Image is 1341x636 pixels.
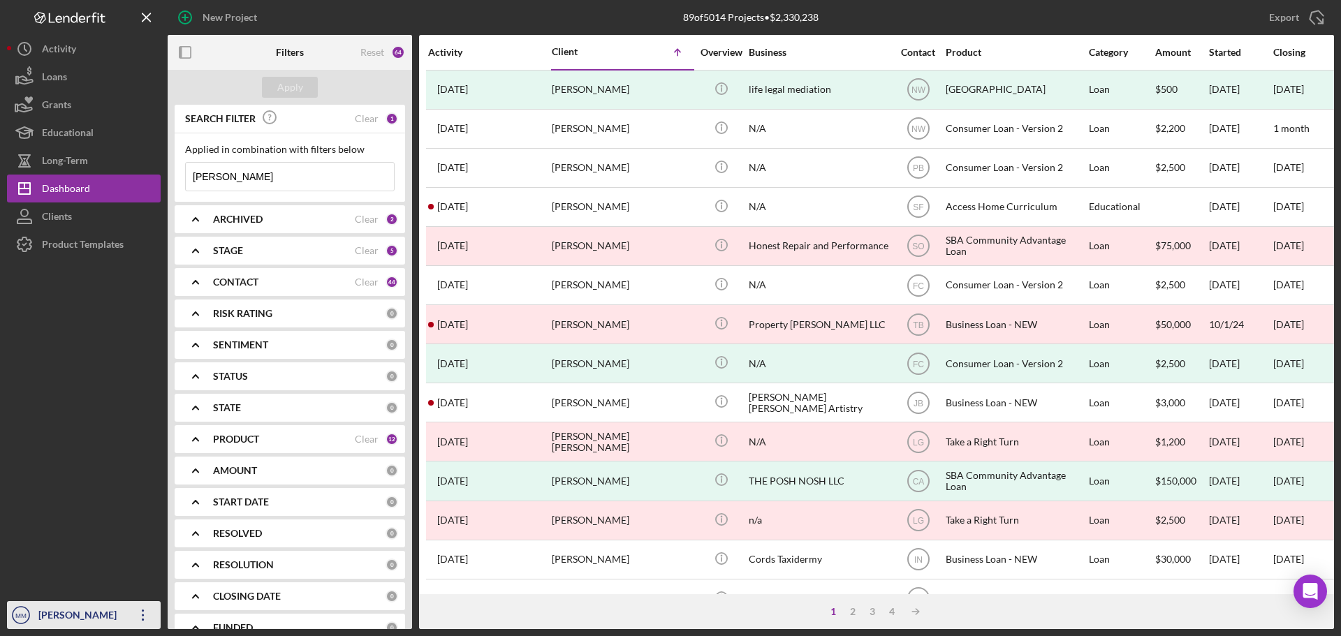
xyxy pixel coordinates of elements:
b: SENTIMENT [213,339,268,350]
b: ARCHIVED [213,214,263,225]
a: Grants [7,91,161,119]
div: 1 [823,606,843,617]
text: FC [913,281,924,290]
div: [DATE] [1209,110,1272,147]
b: AMOUNT [213,465,257,476]
button: Activity [7,35,161,63]
b: STAGE [213,245,243,256]
div: Loan [1089,71,1154,108]
div: Overview [695,47,747,58]
div: Loan [1089,149,1154,186]
div: Grants [42,91,71,122]
div: [DATE] [1273,358,1304,369]
button: Product Templates [7,230,161,258]
div: $2,500 [1155,345,1208,382]
div: Loan [1089,541,1154,578]
div: [PERSON_NAME] [552,541,691,578]
time: 2024-04-16 15:28 [437,358,468,369]
text: TB [913,320,923,330]
div: 2 [386,213,398,225]
div: $3,000 [1155,384,1208,421]
div: Loan [1089,384,1154,421]
div: 0 [386,307,398,320]
div: [DATE] [1209,580,1272,617]
div: $1,200 [1155,423,1208,460]
b: STATUS [213,371,248,382]
text: CA [912,477,924,487]
time: [DATE] [1273,514,1304,526]
div: SBA Community Advantage Loan [946,462,1085,499]
button: Dashboard [7,175,161,202]
div: Business Loan - NEW [946,384,1085,421]
b: STATE [213,402,241,413]
time: 2025-01-30 00:18 [437,436,468,448]
div: $500 [1155,71,1208,108]
time: [DATE] [1273,279,1304,290]
div: Reset [360,47,384,58]
div: $50,000 [1155,580,1208,617]
div: Long-Term [42,147,88,178]
text: LG [912,437,923,447]
b: FUNDED [213,622,253,633]
time: 2024-10-12 18:41 [437,319,468,330]
div: [DATE] [1273,84,1304,95]
button: Educational [7,119,161,147]
div: $2,500 [1155,149,1208,186]
text: JB [913,398,923,408]
div: [PERSON_NAME] [552,110,691,147]
div: Activity [428,47,550,58]
div: Business Loan - NEW [946,306,1085,343]
div: [DATE] [1209,228,1272,265]
div: Loans [42,63,67,94]
div: Loan [1089,580,1154,617]
text: NW [911,85,926,95]
div: 5 [386,244,398,257]
div: Loan [1089,306,1154,343]
div: [PERSON_NAME] [552,384,691,421]
div: THE POSH NOSH LLC [749,462,888,499]
div: Export [1269,3,1299,31]
button: Loans [7,63,161,91]
text: FC [913,359,924,369]
div: Educational [42,119,94,150]
div: Loan [1089,345,1154,382]
time: [DATE] [1273,200,1304,212]
button: Apply [262,77,318,98]
text: IN [914,555,923,565]
text: SF [913,202,923,212]
div: life legal mediation [749,71,888,108]
div: [PERSON_NAME] [552,502,691,539]
div: Apply [277,77,303,98]
div: N/A [749,188,888,225]
div: New Project [203,3,257,31]
div: 0 [386,559,398,571]
div: 2 [843,606,863,617]
time: 2025-07-29 19:56 [437,123,468,134]
div: [PERSON_NAME] [552,149,691,186]
time: 2025-02-03 20:57 [437,515,468,526]
div: Take a Right Turn [946,423,1085,460]
time: [DATE] [1273,436,1304,448]
div: 3 [863,606,882,617]
div: 0 [386,339,398,351]
div: [PERSON_NAME] [552,267,691,304]
div: Category [1089,47,1154,58]
div: [PERSON_NAME] [552,345,691,382]
div: [PERSON_NAME] [552,71,691,108]
div: Loan [1089,502,1154,539]
div: [DATE] [1209,462,1272,499]
div: [PERSON_NAME] [552,228,691,265]
div: [PERSON_NAME] [552,306,691,343]
div: Take a Right Turn [946,502,1085,539]
button: MM[PERSON_NAME] [7,601,161,629]
div: $2,500 [1155,267,1208,304]
div: Business [749,47,888,58]
div: Consumer Loan - Version 2 [946,345,1085,382]
div: Applied in combination with filters below [185,144,395,155]
time: [DATE] [1273,553,1304,565]
div: 0 [386,590,398,602]
div: N/A [749,423,888,460]
div: SBA Community Advantage Loan [946,228,1085,265]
